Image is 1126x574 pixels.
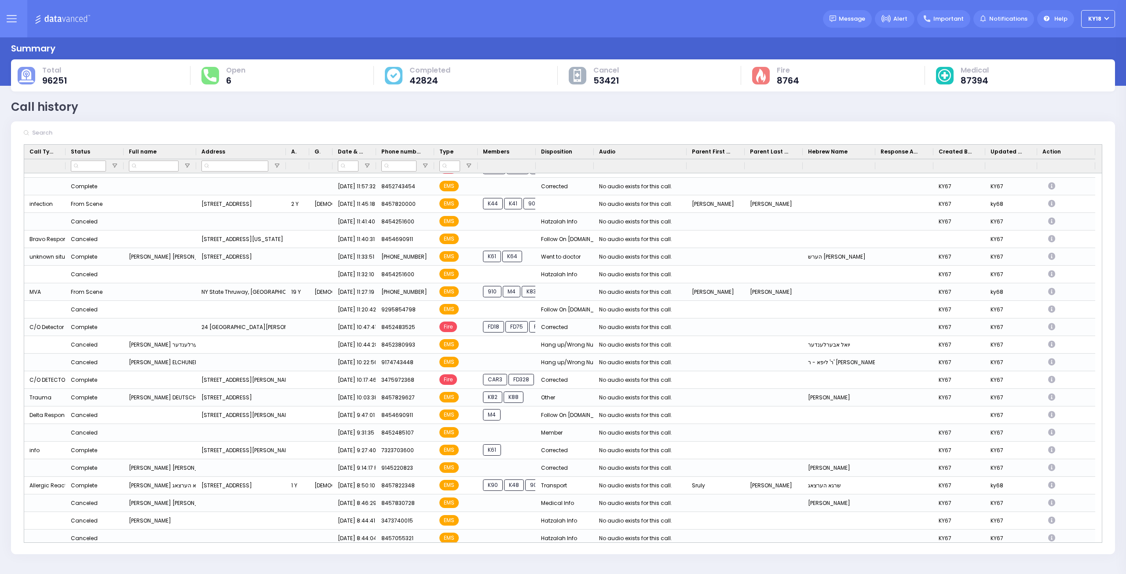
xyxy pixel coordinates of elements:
div: No audio exists for this call. [599,357,672,368]
div: [STREET_ADDRESS] [196,389,286,406]
div: KY67 [985,406,1037,424]
span: 903 [523,198,543,209]
div: No audio exists for this call. [599,480,672,491]
div: No audio exists for this call. [599,304,672,315]
div: Press SPACE to select this row. [24,336,1095,354]
div: [STREET_ADDRESS] [196,248,286,266]
div: KY67 [933,266,985,283]
button: Open Filter Menu [422,162,429,169]
div: 2 Y [286,195,309,213]
span: Notifications [989,15,1027,23]
div: ר' ליפא - ר' [PERSON_NAME] [803,354,875,371]
div: [DEMOGRAPHIC_DATA] [309,195,333,213]
span: 6 [226,76,245,85]
div: 24 [GEOGRAPHIC_DATA][PERSON_NAME][GEOGRAPHIC_DATA][STREET_ADDRESS][US_STATE] [196,318,286,336]
span: Cancel [593,66,619,75]
div: Complete [71,251,97,263]
span: M4 [503,286,520,297]
span: K48 [504,479,524,491]
span: Alert [893,15,907,23]
div: C/O Detector Activation [24,318,66,336]
div: [DEMOGRAPHIC_DATA] [309,283,333,301]
div: Press SPACE to select this row. [24,301,1095,318]
div: KY67 [933,301,985,318]
div: ky68 [985,195,1037,213]
div: [DATE] 11:33:51 PM [333,248,376,266]
span: EMS [439,286,459,297]
span: 8457820000 [381,200,416,208]
span: Gender [314,148,320,156]
div: KY67 [933,371,985,389]
img: fire-cause.svg [756,69,765,83]
div: [PERSON_NAME] יואל אבערלענדער [124,336,196,354]
div: [DATE] 8:50:10 PM [333,477,376,494]
span: EMS [439,304,459,314]
button: Open Filter Menu [465,162,472,169]
span: 903 [525,479,545,491]
div: Sruly [687,477,745,494]
div: Press SPACE to select this row. [24,283,1095,301]
span: 9174743448 [381,358,413,366]
div: [PERSON_NAME] שרגא הערצאג [124,477,196,494]
span: 96251 [42,76,67,85]
span: FD67 [529,321,552,333]
div: Hang up/Wrong Number [536,354,594,371]
img: message.svg [830,15,836,22]
div: Press SPACE to select this row. [24,477,1095,494]
div: Canceled [71,234,98,245]
div: KY67 [985,318,1037,336]
div: KY67 [985,459,1037,477]
span: Help [1054,15,1068,23]
span: [PHONE_NUMBER] [381,288,427,296]
span: 9295854798 [381,306,416,313]
div: Member [536,424,594,442]
div: info [24,442,66,459]
span: KY18 [1088,15,1101,23]
div: No audio exists for this call. [599,216,672,227]
span: EMS [439,251,459,262]
img: Logo [35,13,93,24]
button: Open Filter Menu [274,162,281,169]
span: 8452380993 [381,341,415,348]
span: Parent First Name [692,148,732,156]
div: Press SPACE to select this row. [24,406,1095,424]
div: KY67 [933,248,985,266]
div: [DEMOGRAPHIC_DATA] [309,477,333,494]
div: No audio exists for this call. [599,427,672,439]
input: Status Filter Input [71,161,106,172]
div: [PERSON_NAME] [PERSON_NAME] [124,459,196,477]
div: From Scene [71,286,102,298]
div: Other [536,389,594,406]
span: Status [71,148,90,156]
div: KY67 [933,354,985,371]
div: [PERSON_NAME] DEUTSCH [PERSON_NAME] [124,389,196,406]
div: Press SPACE to select this row. [24,371,1095,389]
div: KY67 [933,195,985,213]
div: [PERSON_NAME] [745,283,803,301]
div: [DATE] 11:45:18 PM [333,195,376,213]
div: [DATE] 9:47:01 PM [333,406,376,424]
img: cause-cover.svg [387,69,400,82]
div: No audio exists for this call. [599,286,672,298]
div: KY67 [933,530,985,547]
div: [PERSON_NAME] [PERSON_NAME] [124,494,196,512]
div: Complete [71,322,97,333]
div: Complete [71,445,97,456]
div: [DATE] 11:40:31 PM [333,230,376,248]
span: EMS [439,480,459,490]
div: Delta Response - OD/Poisoning D [24,406,66,424]
div: Call history [11,99,78,116]
div: [STREET_ADDRESS][PERSON_NAME] [196,442,286,459]
div: [DATE] 9:27:40 PM [333,442,376,459]
img: medical-cause.svg [938,69,951,82]
div: KY67 [985,442,1037,459]
div: KY67 [985,371,1037,389]
span: EMS [439,216,459,227]
span: Important [933,15,964,23]
span: Response Agent [881,148,921,156]
div: Press SPACE to select this row. [24,318,1095,336]
div: Canceled [71,339,98,351]
span: EMS [439,234,459,244]
div: Press SPACE to select this row. [24,248,1095,266]
div: Follow On [DOMAIN_NAME] [536,230,594,248]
